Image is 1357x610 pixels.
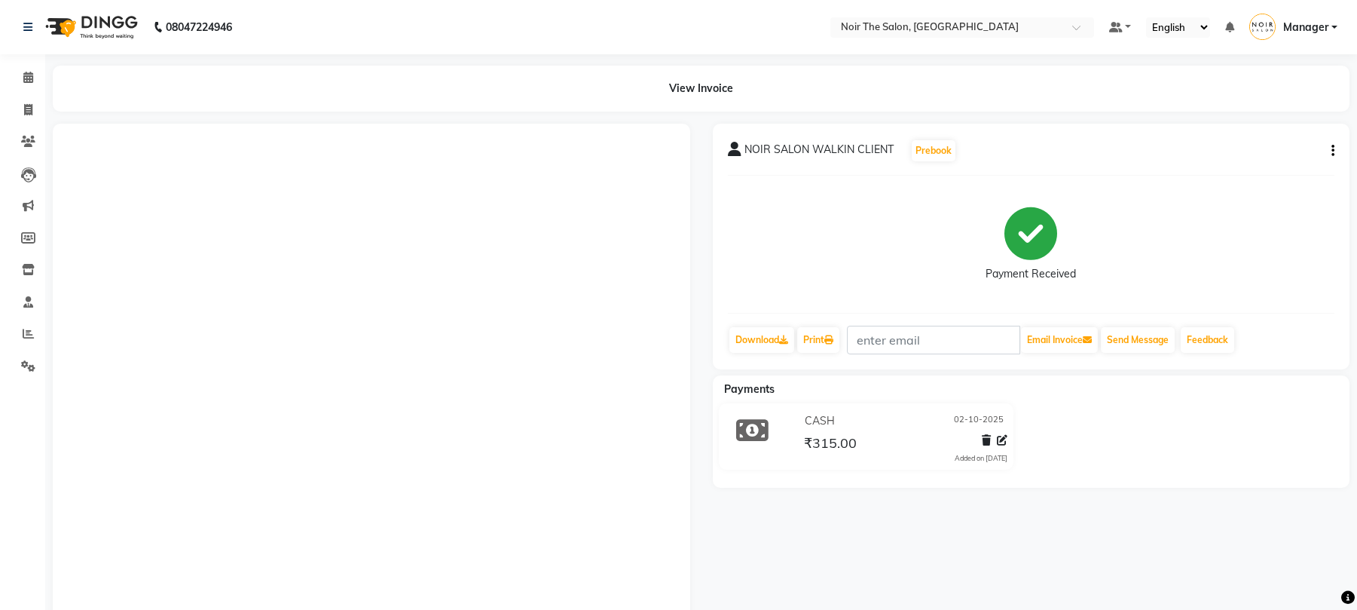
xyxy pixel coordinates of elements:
span: 02-10-2025 [954,413,1004,429]
div: Payment Received [986,266,1076,282]
span: ₹315.00 [804,434,857,455]
div: View Invoice [53,66,1349,112]
a: Feedback [1181,327,1234,353]
img: Manager [1249,14,1276,40]
a: Download [729,327,794,353]
span: CASH [805,413,835,429]
a: Print [797,327,839,353]
div: Added on [DATE] [955,453,1007,464]
button: Send Message [1101,327,1175,353]
span: NOIR SALON WALKIN CLIENT [744,142,894,163]
span: Manager [1283,20,1328,35]
input: enter email [847,326,1020,354]
b: 08047224946 [166,6,232,48]
span: Payments [724,382,775,396]
button: Prebook [912,140,955,161]
button: Email Invoice [1021,327,1098,353]
img: logo [38,6,142,48]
